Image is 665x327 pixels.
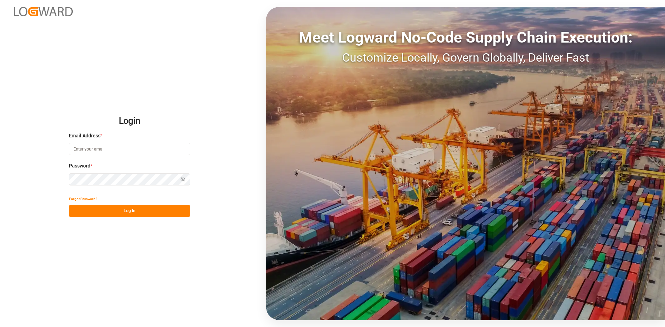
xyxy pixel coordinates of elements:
[69,110,190,132] h2: Login
[69,143,190,155] input: Enter your email
[69,132,100,139] span: Email Address
[266,26,665,49] div: Meet Logward No-Code Supply Chain Execution:
[69,162,90,170] span: Password
[69,205,190,217] button: Log In
[266,49,665,66] div: Customize Locally, Govern Globally, Deliver Fast
[69,193,97,205] button: Forgot Password?
[14,7,73,16] img: Logward_new_orange.png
